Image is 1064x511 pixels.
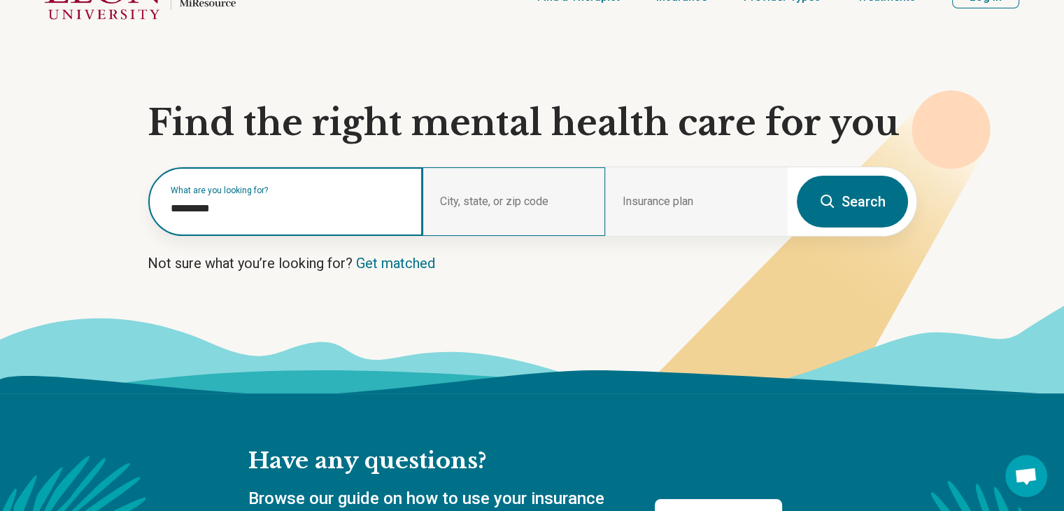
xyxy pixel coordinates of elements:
h1: Find the right mental health care for you [148,102,917,144]
h2: Have any questions? [248,447,782,476]
p: Not sure what you’re looking for? [148,253,917,273]
button: Search [797,176,908,227]
a: Get matched [356,255,435,272]
label: What are you looking for? [171,186,406,195]
div: Open chat [1005,455,1047,497]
